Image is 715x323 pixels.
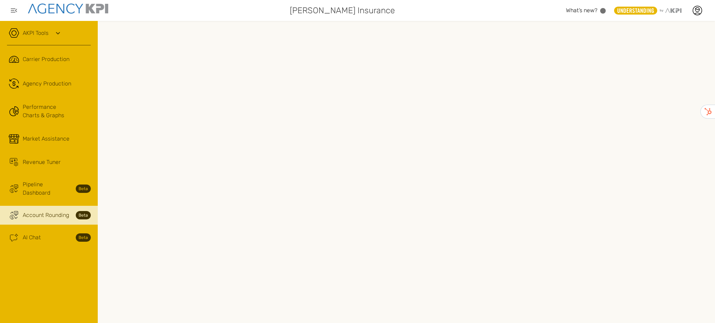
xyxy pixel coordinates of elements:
[23,29,49,37] a: AKPI Tools
[23,158,61,166] span: Revenue Tuner
[76,233,91,242] strong: Beta
[28,3,108,14] img: agencykpi-logo-550x69-2d9e3fa8.png
[23,55,69,63] span: Carrier Production
[23,233,41,242] span: AI Chat
[23,211,69,219] span: Account Rounding
[23,80,71,88] span: Agency Production
[290,4,395,17] span: [PERSON_NAME] Insurance
[76,185,91,193] strong: Beta
[566,7,597,14] span: What’s new?
[76,211,91,219] strong: Beta
[23,135,69,143] span: Market Assistance
[23,180,72,197] span: Pipeline Dashboard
